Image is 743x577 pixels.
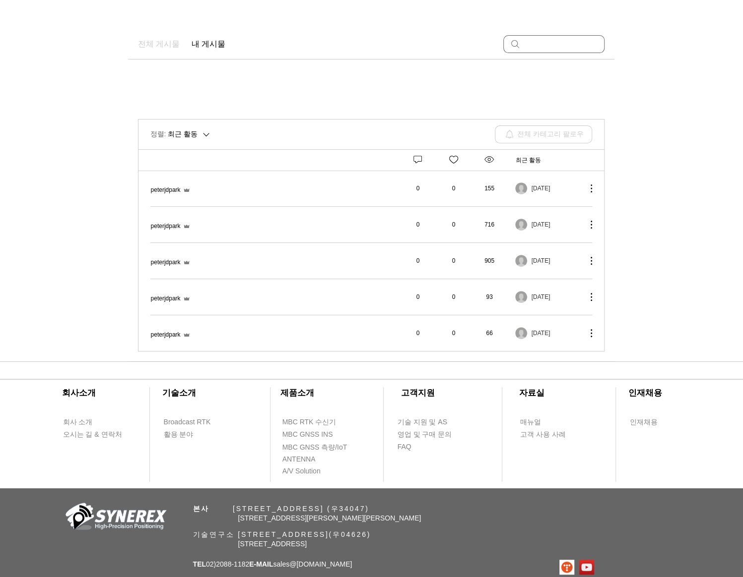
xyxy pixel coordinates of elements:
span: 인재채용 [630,417,658,427]
span: 회사 소개 [63,417,93,427]
span: 66 [486,330,492,337]
span: A/V Solution [282,466,321,476]
td: 0 [433,171,469,206]
span: 93 [486,293,492,300]
span: FAQ [398,442,411,452]
img: 티스토리로고 [559,560,574,575]
span: TEL [193,560,206,568]
span: ​ [STREET_ADDRESS] (우34047) [193,505,369,513]
a: 내 게시물 [192,38,225,50]
span: [DATE] [531,221,550,228]
ul: SNS 모음 [559,560,594,575]
span: 정렬: [150,130,166,139]
td: 0 [398,315,433,351]
td: 0 [398,207,433,242]
span: ​고객지원 [401,388,435,398]
span: ​기술소개 [162,388,196,398]
span: 155 [484,185,494,192]
span: 기술 지원 및 AS [398,417,447,427]
a: MBC RTK 수신기 [282,416,356,428]
span: peterjdpark [151,294,181,302]
svg: 운영자 [183,186,191,194]
span: 905 [484,257,494,264]
td: 0 [398,279,433,315]
span: 본사 [193,505,210,513]
span: ​제품소개 [280,388,314,398]
td: 0 [398,171,433,206]
span: [DATE] [531,330,550,337]
th: 최근 활동 [505,150,580,171]
a: peterjdpark운영자 [151,258,191,266]
iframe: Wix Chat [629,534,743,577]
span: 영업 및 구매 문의 [398,430,452,440]
a: peterjdpark운영자 [151,331,191,339]
td: 0 [398,243,433,279]
a: 오시는 길 & 연락처 [63,428,130,441]
div: Navigate to most recent activity [515,219,579,231]
button: 추가 작업 [580,219,592,231]
a: FAQ [397,441,454,453]
img: 유튜브 사회 아이콘 [579,560,594,575]
a: 고객 사용 사례 [520,428,577,441]
span: 활용 분야 [164,430,194,440]
span: peterjdpark [151,331,181,339]
a: peterjdpark운영자 [151,186,191,194]
span: ANTENNA [282,455,316,464]
svg: 운영자 [183,331,191,339]
a: @[DOMAIN_NAME] [289,560,352,568]
span: MBC RTK 수신기 [282,417,337,427]
td: 0 [433,243,469,279]
span: peterjdpark [151,222,181,230]
span: MBC GNSS 측량/IoT [282,443,347,453]
div: Navigate to most recent activity [515,327,579,339]
a: A/V Solution [282,465,339,477]
span: ​자료실 [519,388,544,398]
span: 고객 사용 사례 [520,430,566,440]
span: [DATE] [531,185,550,192]
a: 기술 지원 및 AS [397,416,472,428]
span: Broadcast RTK [164,417,211,427]
button: 추가 작업 [580,291,592,303]
span: peterjdpark [151,186,181,194]
span: [STREET_ADDRESS][PERSON_NAME][PERSON_NAME] [238,514,421,522]
svg: 운영자 [183,294,191,302]
button: 추가 작업 [580,327,592,339]
a: MBC GNSS INS [282,428,344,441]
svg: 운영자 [183,258,191,266]
span: ​회사소개 [62,388,96,398]
svg: 운영자 [183,222,191,230]
a: 인재채용 [629,416,676,428]
span: 02)2088-1182 sales [193,560,352,568]
button: 정렬: [150,128,211,140]
td: 0 [433,207,469,242]
span: 매뉴얼 [520,417,541,427]
td: 0 [433,279,469,315]
a: 전체 게시물 [138,38,180,50]
button: 추가 작업 [580,255,592,267]
td: 0 [433,315,469,351]
span: 오시는 길 & 연락처 [63,430,122,440]
span: [DATE] [531,293,550,300]
a: 회사 소개 [63,416,120,428]
div: Navigate to most recent activity [515,255,579,267]
a: 활용 분야 [163,428,220,441]
span: 기술연구소 [STREET_ADDRESS](우04626) [193,530,371,538]
a: ANTENNA [282,453,339,465]
span: [DATE] [531,257,550,264]
span: MBC GNSS INS [282,430,333,440]
button: 추가 작업 [580,182,592,194]
a: 매뉴얼 [520,416,577,428]
span: E-MAIL [249,560,273,568]
img: 회사_로고-removebg-preview.png [60,502,169,534]
span: 최근 활동 [168,130,198,139]
a: Broadcast RTK [163,416,220,428]
a: 영업 및 구매 문의 [397,428,454,441]
span: ​인재채용 [628,388,662,398]
span: peterjdpark [151,258,181,266]
div: Navigate to most recent activity [515,291,579,303]
span: [STREET_ADDRESS] [238,540,307,548]
a: MBC GNSS 측량/IoT [282,441,369,454]
svg: 반응 [448,154,460,166]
